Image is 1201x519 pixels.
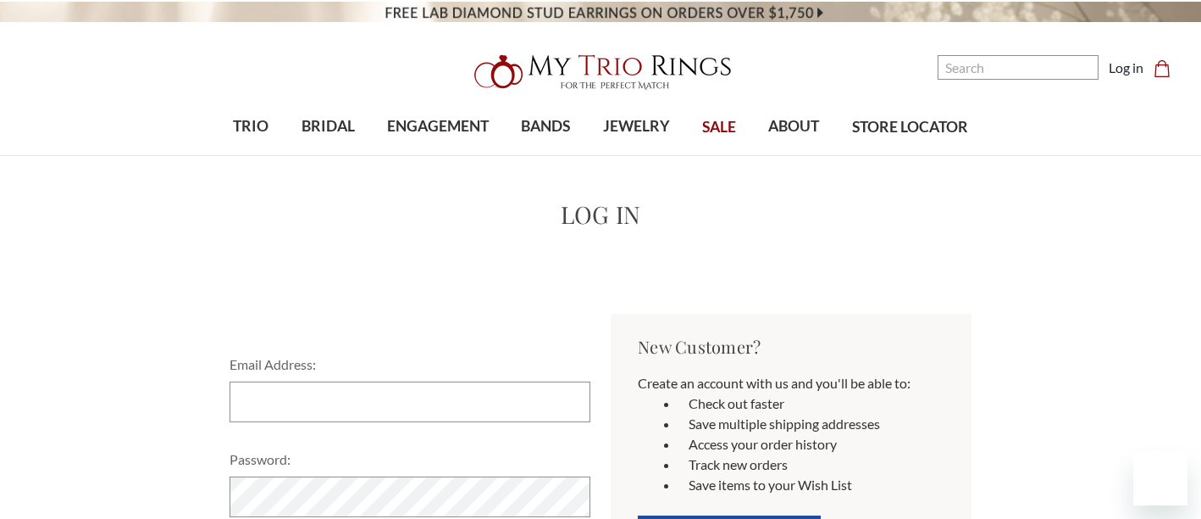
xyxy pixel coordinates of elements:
[678,393,944,414] li: Check out faster
[348,45,853,99] a: My Trio Rings
[537,154,554,156] button: submenu toggle
[1109,58,1143,78] a: Log in
[852,116,968,138] span: STORE LOCATOR
[429,154,446,156] button: submenu toggle
[230,449,590,470] label: Password:
[638,334,944,360] h2: New Customer?
[230,354,590,375] label: Email Address:
[752,99,835,154] a: ABOUT
[1154,60,1171,77] svg: cart.cart_preview
[465,45,736,99] img: My Trio Rings
[638,373,944,393] p: Create an account with us and you'll be able to:
[1154,58,1181,78] a: Cart with 0 items
[319,154,336,156] button: submenu toggle
[1133,451,1187,505] iframe: Button to launch messaging window
[686,100,752,155] a: SALE
[521,115,570,137] span: BANDS
[233,115,268,137] span: TRIO
[603,115,670,137] span: JEWELRY
[505,99,586,154] a: BANDS
[702,116,736,138] span: SALE
[217,99,285,154] a: TRIO
[285,99,370,154] a: BRIDAL
[587,99,686,154] a: JEWELRY
[242,154,259,156] button: submenu toggle
[678,455,944,475] li: Track new orders
[678,414,944,434] li: Save multiple shipping addresses
[938,55,1099,80] input: Search
[219,197,982,232] h1: Log in
[628,154,645,156] button: submenu toggle
[387,115,489,137] span: ENGAGEMENT
[678,475,944,495] li: Save items to your Wish List
[785,154,802,156] button: submenu toggle
[836,100,984,155] a: STORE LOCATOR
[302,115,355,137] span: BRIDAL
[678,434,944,455] li: Access your order history
[768,115,819,137] span: ABOUT
[371,99,505,154] a: ENGAGEMENT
